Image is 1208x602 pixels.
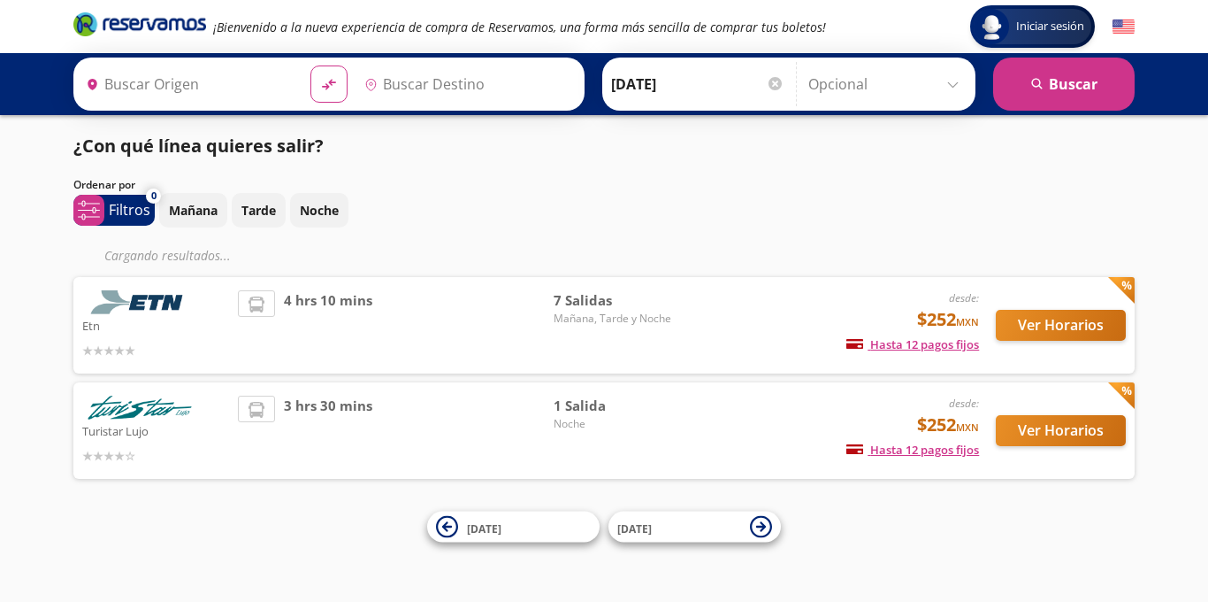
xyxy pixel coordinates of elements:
span: $252 [917,412,979,438]
button: [DATE] [427,512,600,543]
button: Ver Horarios [996,415,1126,446]
p: ¿Con qué línea quieres salir? [73,133,324,159]
button: 0Filtros [73,195,155,226]
input: Elegir Fecha [611,62,784,106]
p: Tarde [241,201,276,220]
span: 4 hrs 10 mins [284,290,372,360]
i: Brand Logo [73,11,206,37]
span: [DATE] [617,521,652,536]
button: Noche [290,193,348,228]
input: Buscar Destino [357,62,575,106]
img: Etn [82,290,197,314]
button: Tarde [232,193,286,228]
span: Noche [554,416,677,432]
a: Brand Logo [73,11,206,42]
button: Mañana [159,193,227,228]
em: desde: [949,396,979,411]
img: Turistar Lujo [82,396,197,420]
small: MXN [956,315,979,328]
em: ¡Bienvenido a la nueva experiencia de compra de Reservamos, una forma más sencilla de comprar tus... [213,19,826,35]
span: [DATE] [467,521,501,536]
em: Cargando resultados ... [104,247,231,264]
span: 0 [151,189,157,204]
input: Buscar Origen [79,62,296,106]
p: Etn [82,314,229,336]
input: Opcional [808,62,967,106]
small: MXN [956,421,979,434]
span: $252 [917,306,979,333]
span: 1 Salida [554,396,677,416]
em: desde: [949,290,979,305]
p: Filtros [109,199,150,220]
button: Buscar [993,58,1135,111]
span: 7 Salidas [554,290,677,311]
p: Turistar Lujo [82,420,229,441]
span: Iniciar sesión [1009,18,1091,35]
p: Mañana [169,201,218,220]
p: Ordenar por [73,177,135,193]
p: Noche [300,201,339,220]
button: [DATE] [608,512,781,543]
span: Hasta 12 pagos fijos [846,442,979,458]
button: Ver Horarios [996,310,1126,341]
span: Mañana, Tarde y Noche [554,311,677,327]
span: Hasta 12 pagos fijos [846,336,979,352]
button: English [1112,16,1135,38]
span: 3 hrs 30 mins [284,396,372,466]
